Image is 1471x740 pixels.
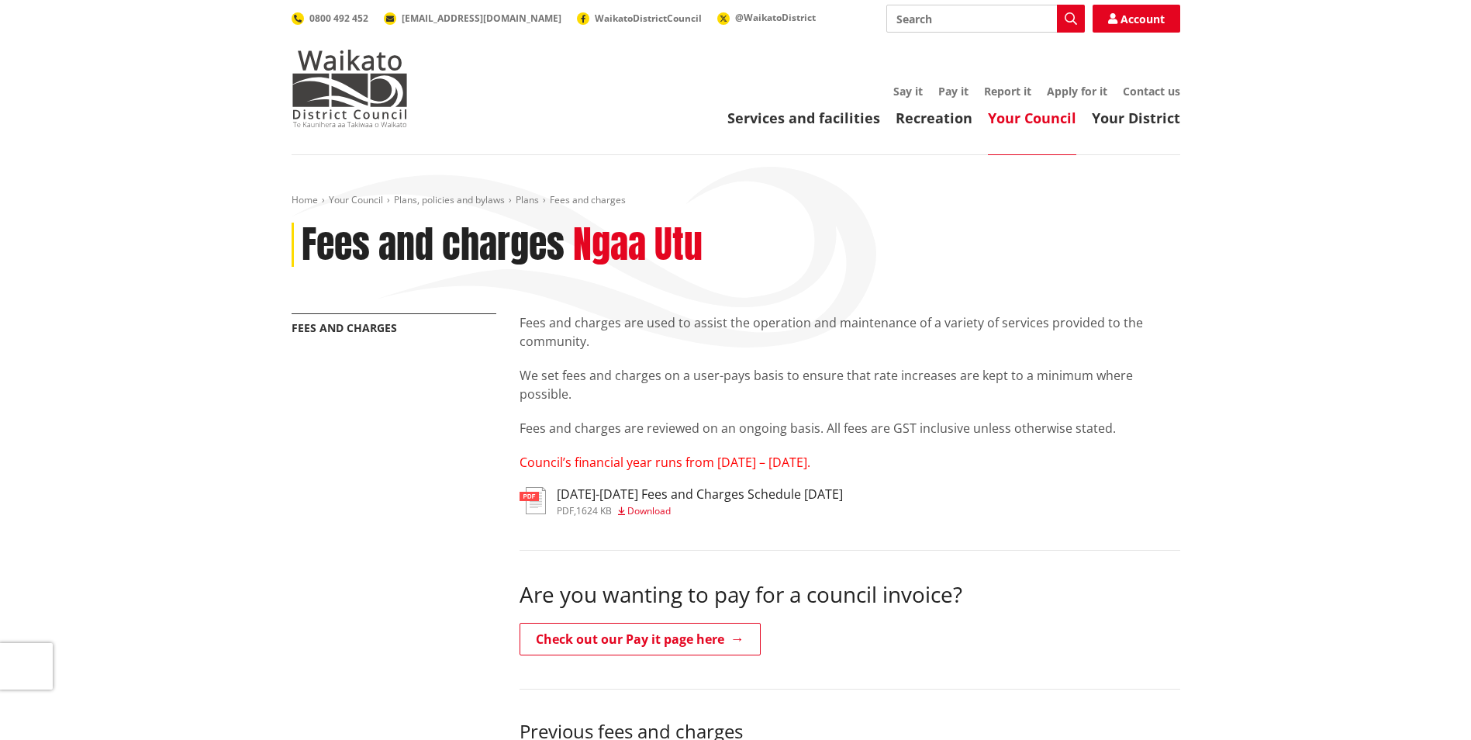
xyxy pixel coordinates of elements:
[329,193,383,206] a: Your Council
[292,193,318,206] a: Home
[576,504,612,517] span: 1624 KB
[896,109,972,127] a: Recreation
[520,366,1180,403] p: We set fees and charges on a user-pays basis to ensure that rate increases are kept to a minimum ...
[516,193,539,206] a: Plans
[302,223,565,268] h1: Fees and charges
[394,193,505,206] a: Plans, policies and bylaws
[1093,5,1180,33] a: Account
[520,487,843,515] a: [DATE]-[DATE] Fees and Charges Schedule [DATE] pdf,1624 KB Download
[595,12,702,25] span: WaikatoDistrictCouncil
[727,109,880,127] a: Services and facilities
[520,454,810,471] span: Council’s financial year runs from [DATE] – [DATE].
[1047,84,1107,99] a: Apply for it
[886,5,1085,33] input: Search input
[384,12,561,25] a: [EMAIL_ADDRESS][DOMAIN_NAME]
[984,84,1031,99] a: Report it
[557,507,843,516] div: ,
[309,12,368,25] span: 0800 492 452
[550,193,626,206] span: Fees and charges
[520,487,546,514] img: document-pdf.svg
[520,419,1180,437] p: Fees and charges are reviewed on an ongoing basis. All fees are GST inclusive unless otherwise st...
[938,84,969,99] a: Pay it
[292,320,397,335] a: Fees and charges
[1092,109,1180,127] a: Your District
[1400,675,1455,731] iframe: Messenger Launcher
[520,579,962,609] span: Are you wanting to pay for a council invoice?
[577,12,702,25] a: WaikatoDistrictCouncil
[1123,84,1180,99] a: Contact us
[292,50,408,127] img: Waikato District Council - Te Kaunihera aa Takiwaa o Waikato
[557,487,843,502] h3: [DATE]-[DATE] Fees and Charges Schedule [DATE]
[292,12,368,25] a: 0800 492 452
[573,223,703,268] h2: Ngaa Utu
[292,194,1180,207] nav: breadcrumb
[520,313,1180,351] p: Fees and charges are used to assist the operation and maintenance of a variety of services provid...
[520,623,761,655] a: Check out our Pay it page here
[717,11,816,24] a: @WaikatoDistrict
[402,12,561,25] span: [EMAIL_ADDRESS][DOMAIN_NAME]
[893,84,923,99] a: Say it
[557,504,574,517] span: pdf
[988,109,1076,127] a: Your Council
[627,504,671,517] span: Download
[735,11,816,24] span: @WaikatoDistrict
